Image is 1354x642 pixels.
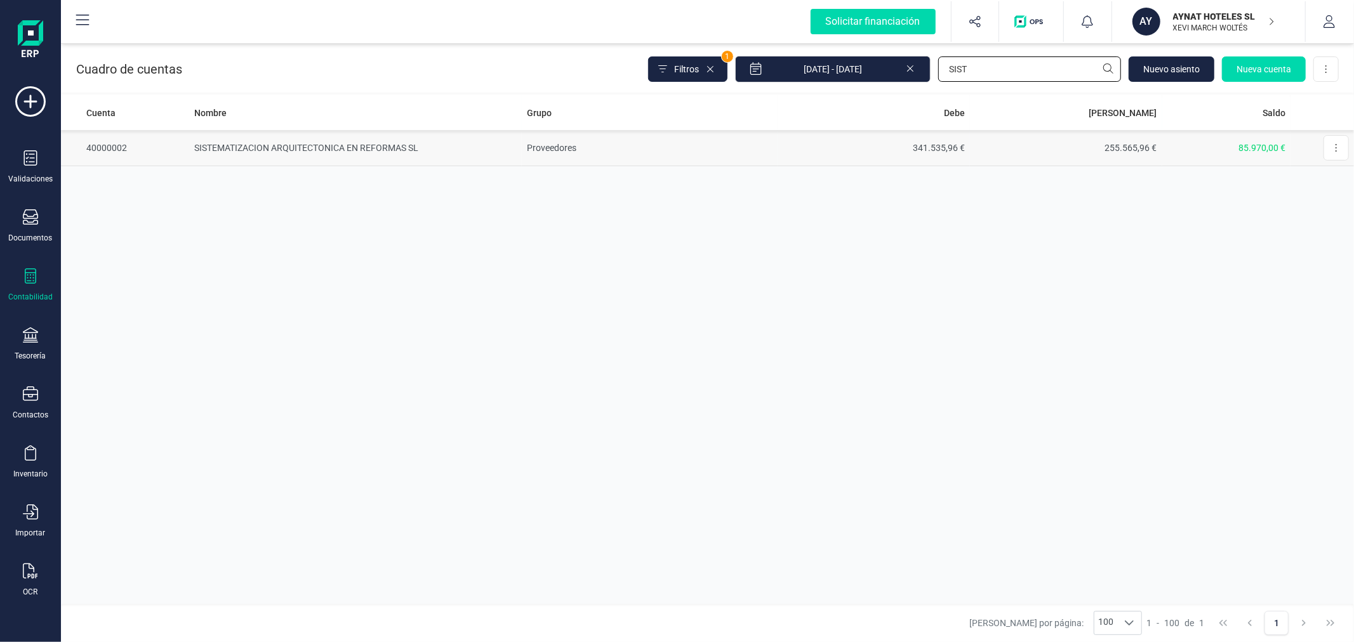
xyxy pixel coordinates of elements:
button: Logo de OPS [1007,1,1056,42]
span: 100 [1094,612,1117,634]
p: XEVI MARCH WOLTÉS [1173,23,1275,33]
div: Importar [16,528,46,538]
p: AYNAT HOTELES SL [1173,10,1275,23]
button: AYAYNAT HOTELES SLXEVI MARCH WOLTÉS [1127,1,1290,42]
button: Solicitar financiación [795,1,951,42]
span: Debe [944,107,965,119]
span: 85.970,00 € [1238,143,1285,153]
span: Nuevo asiento [1143,63,1200,75]
div: - [1147,617,1205,629]
span: Filtros [674,63,699,75]
span: Cuenta [86,107,116,119]
input: Buscar [938,56,1121,82]
span: Nombre [194,107,227,119]
span: de [1185,617,1195,629]
td: Proveedores [522,130,778,166]
span: 100 [1165,617,1180,629]
div: Solicitar financiación [811,9,936,34]
td: 40000002 [61,130,189,166]
button: First Page [1211,611,1235,635]
div: OCR [23,587,38,597]
div: Contabilidad [8,292,53,302]
td: SISTEMATIZACION ARQUITECTONICA EN REFORMAS SL [189,130,522,166]
button: Page 1 [1264,611,1289,635]
td: 255.565,96 € [970,130,1162,166]
span: 1 [1147,617,1152,629]
div: Inventario [13,469,48,479]
p: Cuadro de cuentas [76,60,182,78]
button: Nuevo asiento [1129,56,1214,82]
span: [PERSON_NAME] [1089,107,1157,119]
img: Logo de OPS [1014,15,1048,28]
button: Last Page [1318,611,1343,635]
button: Nueva cuenta [1222,56,1306,82]
div: AY [1132,8,1160,36]
div: [PERSON_NAME] por página: [969,611,1142,635]
span: Saldo [1263,107,1285,119]
div: Documentos [9,233,53,243]
img: Logo Finanedi [18,20,43,61]
div: Contactos [13,410,48,420]
button: Filtros [648,56,727,82]
button: Next Page [1292,611,1316,635]
span: Grupo [527,107,552,119]
button: Previous Page [1238,611,1262,635]
td: 341.535,96 € [778,130,970,166]
div: Validaciones [8,174,53,184]
span: Nueva cuenta [1237,63,1291,75]
div: Tesorería [15,351,46,361]
span: 1 [722,51,733,62]
span: 1 [1200,617,1205,629]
